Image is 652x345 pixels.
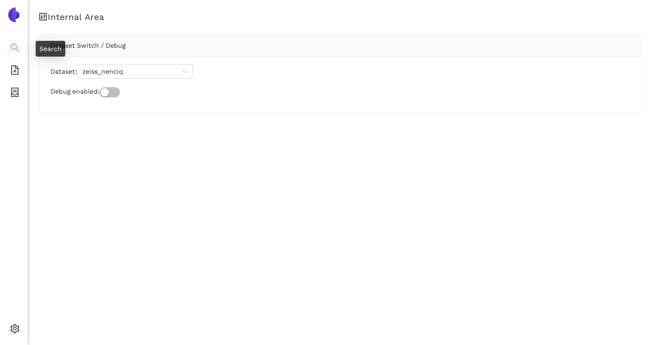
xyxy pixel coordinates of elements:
[10,40,19,58] span: search
[39,13,48,21] span: control
[10,321,19,339] span: setting
[39,11,641,23] h1: Internal Area
[50,64,629,79] div: Dataset:
[50,86,629,97] div: Debug enabled:
[50,35,629,56] div: Dataset Switch / Debug
[82,64,187,78] span: zeiss_nenciq
[10,84,19,103] span: container
[36,41,65,57] div: Search
[10,62,19,81] span: file-add
[6,7,21,22] img: Logo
